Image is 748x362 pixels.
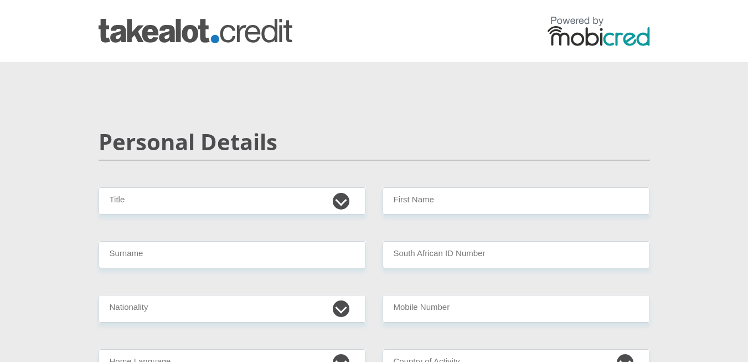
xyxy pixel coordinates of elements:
[383,187,650,215] input: First Name
[99,19,292,43] img: takealot_credit logo
[383,295,650,322] input: Contact Number
[99,129,650,155] h2: Personal Details
[548,16,650,46] img: powered by mobicred logo
[383,241,650,268] input: ID Number
[99,241,366,268] input: Surname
